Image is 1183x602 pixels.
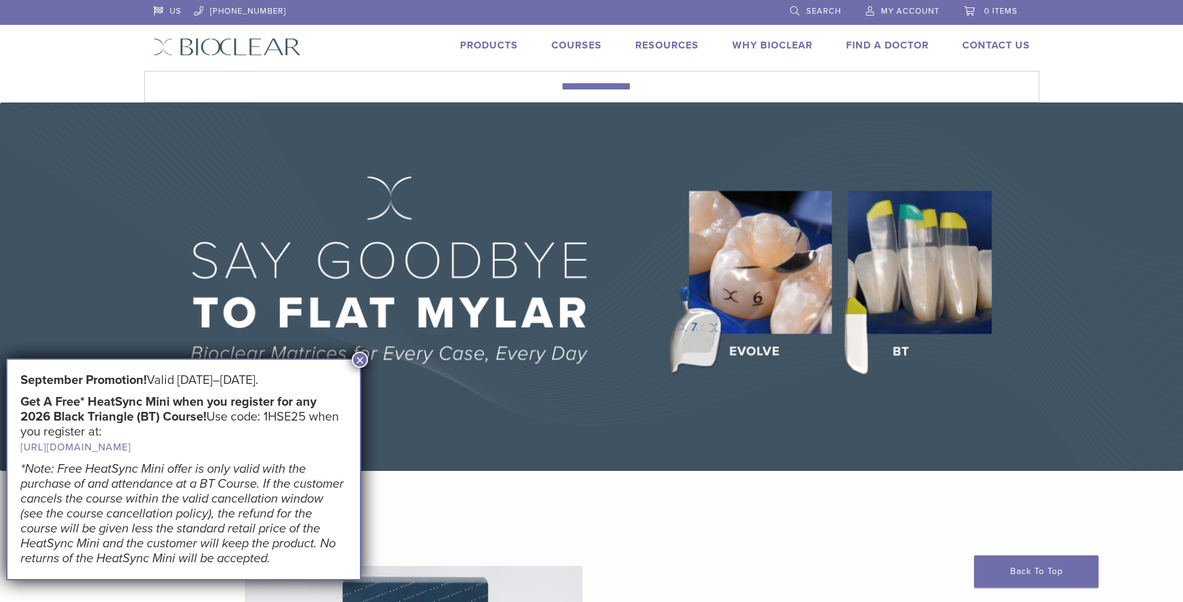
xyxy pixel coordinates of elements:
span: Search [806,6,841,16]
a: Resources [635,39,699,52]
a: Find A Doctor [846,39,929,52]
img: Bioclear [154,38,301,56]
span: 0 items [984,6,1018,16]
strong: Get A Free* HeatSync Mini when you register for any 2026 Black Triangle (BT) Course! [21,394,316,424]
strong: September Promotion! [21,373,147,388]
button: Close [352,352,368,368]
h5: Use code: 1HSE25 when you register at: [21,394,347,455]
a: Why Bioclear [732,39,812,52]
a: Courses [551,39,602,52]
h5: Valid [DATE]–[DATE]. [21,373,347,388]
span: My Account [881,6,939,16]
a: Contact Us [962,39,1030,52]
em: *Note: Free HeatSync Mini offer is only valid with the purchase of and attendance at a BT Course.... [21,462,344,566]
a: [URL][DOMAIN_NAME] [21,441,131,454]
a: Back To Top [974,555,1098,588]
a: Products [460,39,518,52]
